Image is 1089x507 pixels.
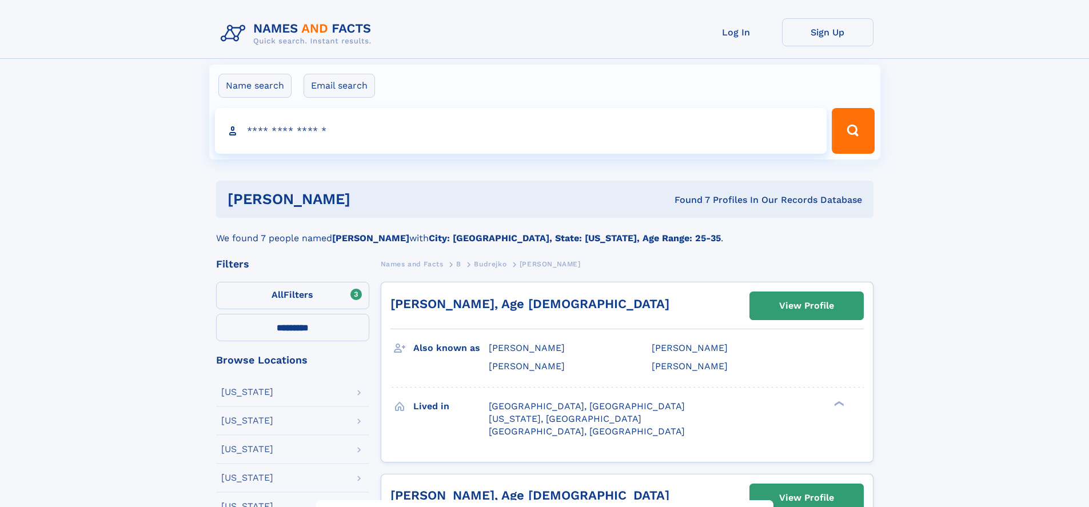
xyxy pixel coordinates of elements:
[474,260,506,268] span: Budrejko
[304,74,375,98] label: Email search
[218,74,292,98] label: Name search
[782,18,873,46] a: Sign Up
[381,257,444,271] a: Names and Facts
[652,342,728,353] span: [PERSON_NAME]
[750,292,863,320] a: View Profile
[413,338,489,358] h3: Also known as
[216,18,381,49] img: Logo Names and Facts
[831,400,845,407] div: ❯
[221,388,273,397] div: [US_STATE]
[272,289,284,300] span: All
[456,260,461,268] span: B
[691,18,782,46] a: Log In
[456,257,461,271] a: B
[221,416,273,425] div: [US_STATE]
[413,397,489,416] h3: Lived in
[520,260,581,268] span: [PERSON_NAME]
[332,233,409,243] b: [PERSON_NAME]
[779,293,834,319] div: View Profile
[489,426,685,437] span: [GEOGRAPHIC_DATA], [GEOGRAPHIC_DATA]
[512,194,862,206] div: Found 7 Profiles In Our Records Database
[228,192,513,206] h1: [PERSON_NAME]
[221,445,273,454] div: [US_STATE]
[216,282,369,309] label: Filters
[215,108,827,154] input: search input
[489,413,641,424] span: [US_STATE], [GEOGRAPHIC_DATA]
[832,108,874,154] button: Search Button
[390,488,669,502] a: [PERSON_NAME], Age [DEMOGRAPHIC_DATA]
[489,342,565,353] span: [PERSON_NAME]
[390,297,669,311] a: [PERSON_NAME], Age [DEMOGRAPHIC_DATA]
[489,401,685,412] span: [GEOGRAPHIC_DATA], [GEOGRAPHIC_DATA]
[216,355,369,365] div: Browse Locations
[489,361,565,372] span: [PERSON_NAME]
[429,233,721,243] b: City: [GEOGRAPHIC_DATA], State: [US_STATE], Age Range: 25-35
[652,361,728,372] span: [PERSON_NAME]
[216,259,369,269] div: Filters
[216,218,873,245] div: We found 7 people named with .
[221,473,273,482] div: [US_STATE]
[474,257,506,271] a: Budrejko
